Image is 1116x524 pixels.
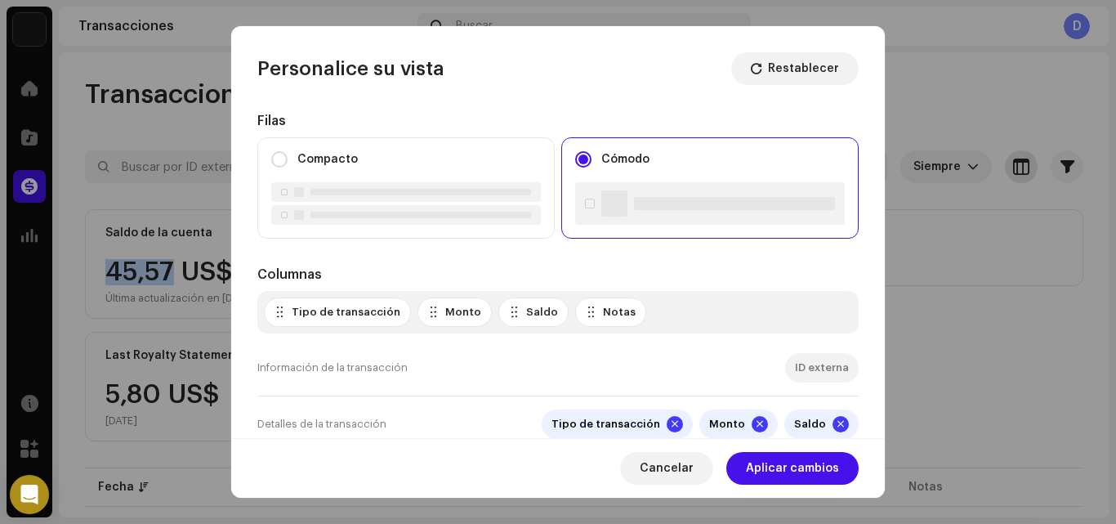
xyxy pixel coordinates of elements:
[768,52,839,85] span: Restablecer
[746,452,839,485] span: Aplicar cambios
[257,56,444,82] div: Personalice su vista
[257,265,859,284] div: Columnas
[551,418,660,431] div: Tipo de transacción
[640,452,694,485] span: Cancelar
[526,306,558,319] div: Saldo
[731,52,859,85] button: Restablecer
[601,150,650,169] label: Cómodo
[257,111,859,131] div: Filas
[794,418,826,431] div: Saldo
[297,150,358,169] label: Compacto
[445,306,481,319] div: Monto
[257,353,408,383] div: Información de la transacción
[726,452,859,485] button: Aplicar cambios
[603,306,636,319] div: Notas
[10,475,49,514] div: Open Intercom Messenger
[709,418,745,431] div: Monto
[795,361,849,374] div: ID externa
[257,410,386,439] div: Detalles de la transacción
[620,452,713,485] button: Cancelar
[292,306,400,319] div: Tipo de transacción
